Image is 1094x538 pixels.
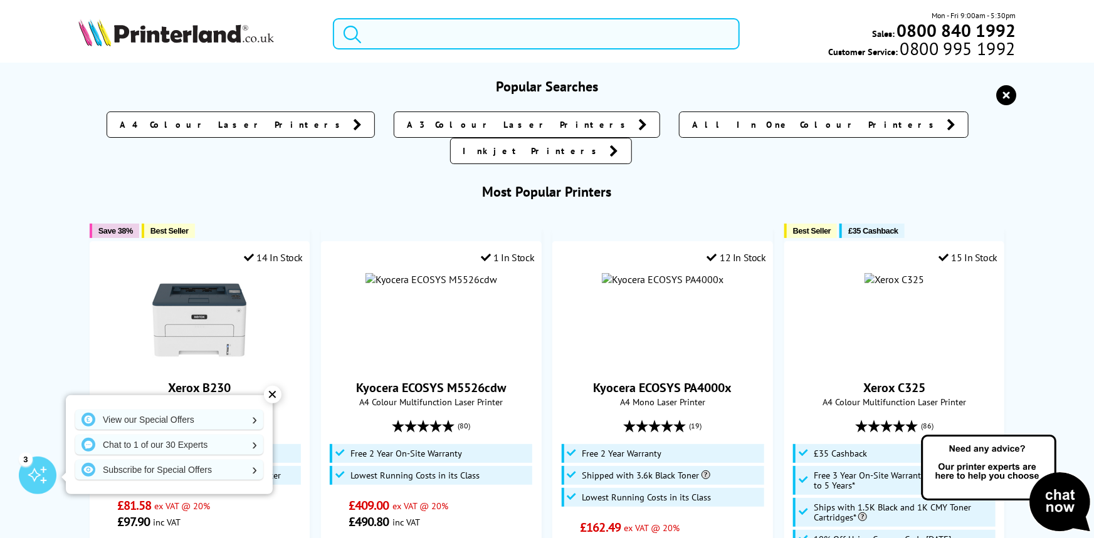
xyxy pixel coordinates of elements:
a: Inkjet Printers [450,138,632,164]
a: Kyocera ECOSYS M5526cdw [356,380,506,396]
img: Printerland Logo [78,19,274,46]
h3: Popular Searches [78,78,1016,95]
button: Best Seller [784,224,838,238]
a: Xerox B230 [168,380,231,396]
span: £162.49 [580,519,621,535]
a: All In One Colour Printers [679,111,969,138]
button: £35 Cashback [839,224,904,238]
img: Kyocera ECOSYS PA4000x [602,273,723,286]
a: 0800 840 1992 [895,24,1016,36]
span: 0800 995 1992 [898,43,1016,54]
span: £35 Cashback [814,448,867,458]
span: Save 38% [98,226,133,235]
span: £81.58 [117,497,152,514]
span: £409.00 [349,497,389,514]
span: A4 Colour Multifunction Laser Printer [328,396,534,408]
div: 14 In Stock [244,251,303,264]
div: ✕ [264,386,281,403]
img: Kyocera ECOSYS M5526cdw [366,273,497,286]
a: Chat to 1 of our 30 Experts [75,435,263,455]
span: ex VAT @ 20% [624,522,680,534]
span: All In One Colour Printers [692,118,940,131]
img: Xerox C325 [865,273,924,286]
a: Printerland Logo [78,19,317,49]
img: Open Live Chat window [918,433,1094,535]
a: A4 Colour Laser Printers [107,111,375,138]
a: Xerox C325 [863,380,925,396]
div: 1 In Stock [481,251,535,264]
span: inc VAT [153,516,181,528]
span: Lowest Running Costs in its Class [582,492,712,502]
img: Xerox B230 [152,273,246,367]
span: Best Seller [150,226,189,235]
span: £490.80 [349,514,389,530]
a: Xerox B230 [152,357,246,370]
span: A4 Mono Laser Printer [559,396,765,408]
div: 3 [19,452,33,466]
span: A4 Colour Multifunction Laser Printer [791,396,997,408]
span: £97.90 [117,514,150,530]
span: (19) [690,414,702,438]
span: (86) [921,414,934,438]
span: Mon - Fri 9:00am - 5:30pm [932,9,1016,21]
h3: Most Popular Printers [78,183,1016,200]
span: inc VAT [392,516,420,528]
span: Shipped with 3.6k Black Toner [582,470,710,480]
span: Free 3 Year On-Site Warranty and Extend up to 5 Years* [814,470,992,490]
a: Kyocera ECOSYS PA4000x [594,380,732,396]
a: Subscribe for Special Offers [75,460,263,480]
span: £35 Cashback [848,226,898,235]
span: Lowest Running Costs in its Class [350,470,480,480]
span: Ships with 1.5K Black and 1K CMY Toner Cartridges* [814,502,992,522]
span: Sales: [872,28,895,39]
span: ex VAT @ 20% [392,500,448,512]
span: Free 2 Year Warranty [582,448,662,458]
a: View our Special Offers [75,410,263,430]
span: Customer Service: [829,43,1016,58]
a: A3 Colour Laser Printers [394,111,660,138]
span: Inkjet Printers [463,145,604,157]
div: 15 In Stock [939,251,997,264]
input: Search product or brand [333,18,740,49]
div: 12 In Stock [707,251,766,264]
span: A3 Colour Laser Printers [407,118,632,131]
button: Save 38% [90,224,139,238]
span: ex VAT @ 20% [154,500,210,512]
span: Free 2 Year On-Site Warranty [350,448,462,458]
span: A4 Colour Laser Printers [120,118,347,131]
button: Best Seller [142,224,195,238]
span: Best Seller [793,226,831,235]
b: 0800 840 1992 [897,19,1016,42]
span: (80) [458,414,470,438]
